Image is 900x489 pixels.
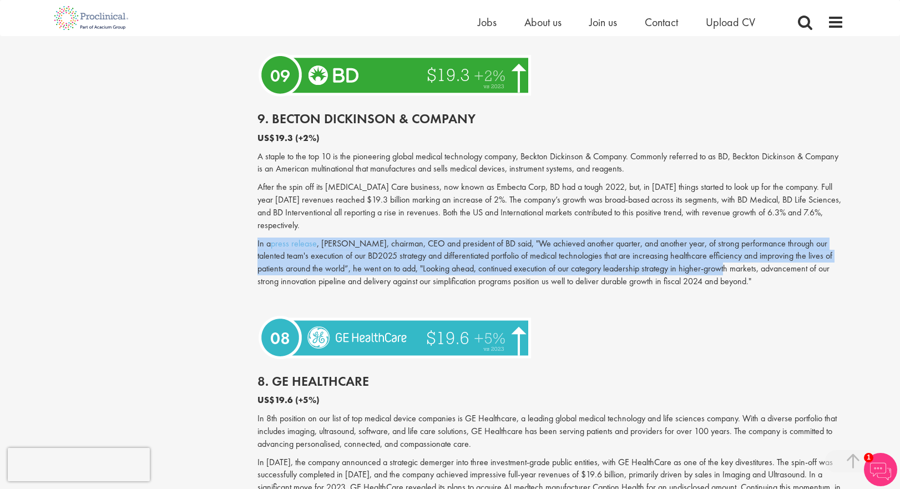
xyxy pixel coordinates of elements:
h2: 9. Becton Dickinson & Company [257,112,845,126]
a: Jobs [478,15,497,29]
a: Upload CV [706,15,755,29]
a: About us [524,15,562,29]
p: A staple to the top 10 is the pioneering global medical technology company, Beckton Dickinson & C... [257,150,845,176]
p: In a , [PERSON_NAME], chairman, CEO and president of BD said, "We achieved another quarter, and a... [257,238,845,288]
iframe: reCAPTCHA [8,448,150,481]
a: Join us [589,15,617,29]
span: 1 [864,453,873,462]
img: Chatbot [864,453,897,486]
h2: 8. GE HealthCare [257,374,845,389]
b: US$19.3 (+2%) [257,132,320,144]
p: After the spin off its [MEDICAL_DATA] Care business, now known as Embecta Corp, BD had a tough 20... [257,181,845,231]
a: press release [271,238,317,249]
b: US$19.6 (+5%) [257,394,320,406]
p: In 8th position on our list of top medical device companies is GE Healthcare, a leading global me... [257,412,845,451]
a: Contact [645,15,678,29]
